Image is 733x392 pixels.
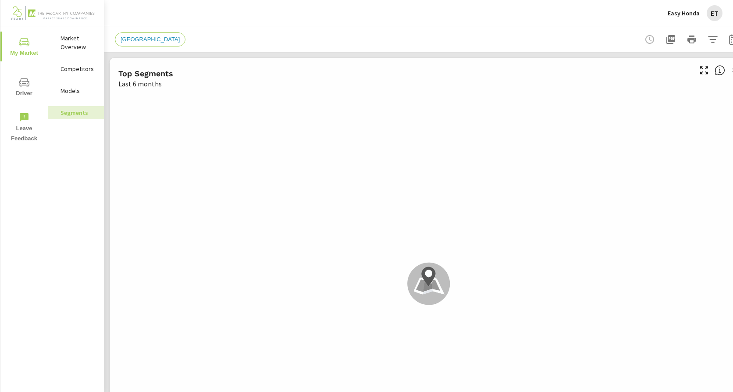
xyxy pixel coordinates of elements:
[704,31,722,48] button: Apply Filters
[715,65,725,75] span: Understand by postal code where segments are selling. [Source: Market registration data from thir...
[48,62,104,75] div: Competitors
[48,106,104,119] div: Segments
[3,112,45,144] span: Leave Feedback
[0,26,48,147] div: nav menu
[707,5,722,21] div: ET
[683,31,701,48] button: Print Report
[48,84,104,97] div: Models
[697,63,711,77] button: Make Fullscreen
[668,9,700,17] p: Easy Honda
[3,77,45,99] span: Driver
[60,64,97,73] p: Competitors
[48,32,104,53] div: Market Overview
[118,69,173,78] h5: Top Segments
[118,78,162,89] p: Last 6 months
[60,108,97,117] p: Segments
[60,86,97,95] p: Models
[662,31,680,48] button: "Export Report to PDF"
[115,36,185,43] span: [GEOGRAPHIC_DATA]
[60,34,97,51] p: Market Overview
[3,37,45,58] span: My Market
